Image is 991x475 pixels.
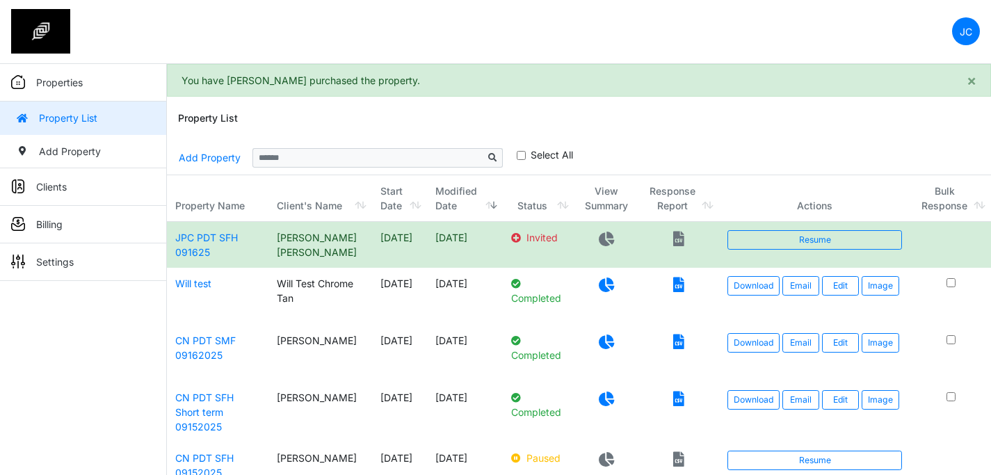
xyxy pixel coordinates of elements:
[372,175,427,222] th: Start Date: activate to sort column ascending
[727,230,902,250] a: Resume
[372,268,427,325] td: [DATE]
[167,64,991,97] div: You have [PERSON_NAME] purchased the property.
[178,145,241,170] a: Add Property
[782,276,819,296] button: Email
[574,175,638,222] th: View Summary
[511,451,566,465] p: Paused
[175,335,236,361] a: CN PDT SMF 09162025
[511,333,566,362] p: Completed
[167,175,268,222] th: Property Name: activate to sort column ascending
[268,268,372,325] td: Will Test Chrome Tan
[782,333,819,353] button: Email
[427,325,503,382] td: [DATE]
[727,333,780,353] a: Download
[36,75,83,90] p: Properties
[36,255,74,269] p: Settings
[427,222,503,268] td: [DATE]
[36,217,63,232] p: Billing
[268,175,372,222] th: Client's Name: activate to sort column ascending
[511,276,566,305] p: Completed
[11,179,25,193] img: sidemenu_client.png
[727,451,902,470] a: Resume
[36,179,67,194] p: Clients
[782,390,819,410] button: Email
[862,276,899,296] button: Image
[511,230,566,245] p: Invited
[719,175,910,222] th: Actions
[372,222,427,268] td: [DATE]
[175,232,238,258] a: JPC PDT SFH 091625
[427,382,503,442] td: [DATE]
[727,276,780,296] a: Download
[372,325,427,382] td: [DATE]
[531,147,573,162] label: Select All
[427,175,503,222] th: Modified Date: activate to sort column ascending
[11,75,25,89] img: sidemenu_properties.png
[175,277,211,289] a: Will test
[727,390,780,410] a: Download
[967,72,976,89] span: ×
[952,17,980,45] a: JC
[953,65,990,96] button: Close
[511,390,566,419] p: Completed
[372,382,427,442] td: [DATE]
[252,148,483,168] input: Sizing example input
[822,390,859,410] a: Edit
[910,175,991,222] th: Bulk Response: activate to sort column ascending
[268,325,372,382] td: [PERSON_NAME]
[503,175,574,222] th: Status: activate to sort column ascending
[638,175,719,222] th: Response Report: activate to sort column ascending
[960,24,972,39] p: JC
[822,333,859,353] a: Edit
[268,382,372,442] td: [PERSON_NAME]
[175,392,234,433] a: CN PDT SFH Short term 09152025
[862,333,899,353] button: Image
[427,268,503,325] td: [DATE]
[178,113,238,124] h6: Property List
[862,390,899,410] button: Image
[11,217,25,231] img: sidemenu_billing.png
[268,222,372,268] td: [PERSON_NAME] [PERSON_NAME]
[822,276,859,296] a: Edit
[11,9,70,54] img: spp logo
[11,255,25,268] img: sidemenu_settings.png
